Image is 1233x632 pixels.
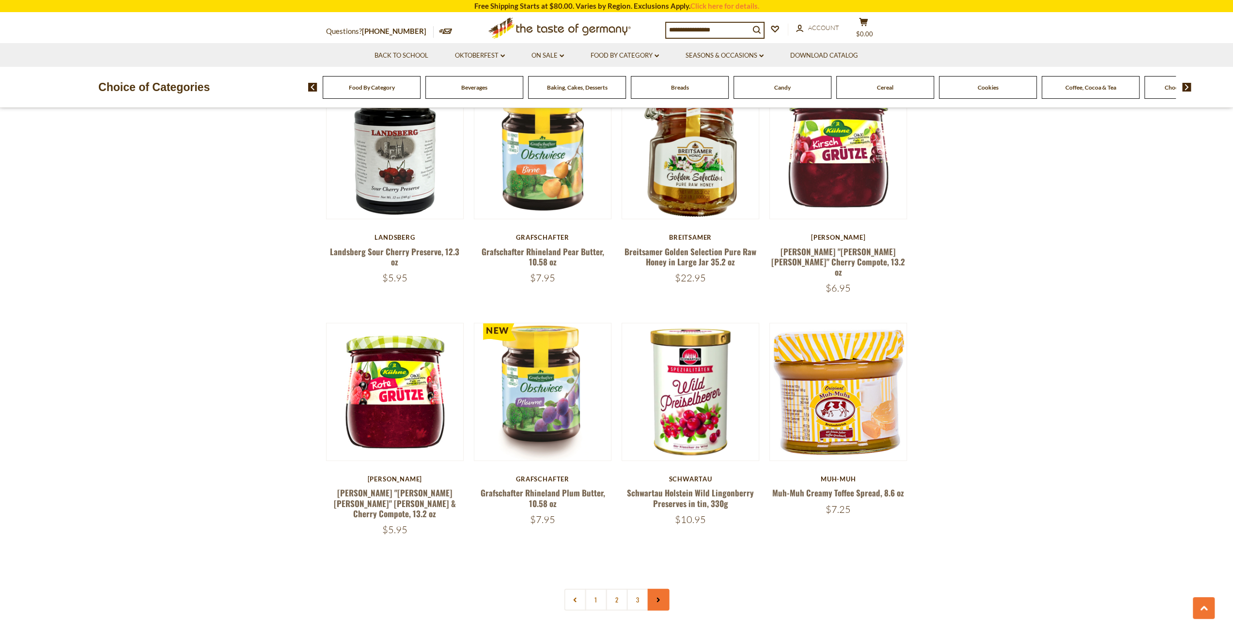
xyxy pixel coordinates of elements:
span: Account [808,24,839,31]
p: Questions? [326,25,434,38]
img: Landsberg Sour Cherry Preserve, 12.3 oz [327,82,464,219]
div: [PERSON_NAME] [769,233,907,241]
div: Landsberg [326,233,464,241]
div: Muh-Muh [769,475,907,483]
a: Coffee, Cocoa & Tea [1065,84,1116,91]
a: [PERSON_NAME] "[PERSON_NAME] [PERSON_NAME]" Cherry Compote, 13.2 oz [771,246,905,278]
a: Muh-Muh Creamy Toffee Spread, 8.6 oz [772,487,904,499]
a: Beverages [461,84,487,91]
img: Kuehne "Rote Gruetze" Berry & Cherry Compote, 13.2 oz [327,324,464,461]
img: previous arrow [308,83,317,92]
img: Grafschafter Rhineland Plum Butter, 10.58 oz [474,324,611,461]
a: Chocolate & Marzipan [1165,84,1222,91]
div: Breitsamer [622,233,760,241]
a: On Sale [531,50,564,61]
div: Grafschafter [474,475,612,483]
a: [PHONE_NUMBER] [362,27,426,35]
span: $0.00 [856,30,873,38]
a: Candy [774,84,791,91]
a: Grafschafter Rhineland Pear Butter, 10.58 oz [481,246,604,268]
img: Breitsamer Golden Selection Pure Raw Honey in Large Jar 35.2 oz [622,82,759,219]
a: Grafschafter Rhineland Plum Butter, 10.58 oz [480,487,605,509]
img: next arrow [1182,83,1191,92]
a: Breitsamer Golden Selection Pure Raw Honey in Large Jar 35.2 oz [624,246,756,268]
a: Landsberg Sour Cherry Preserve, 12.3 oz [330,246,459,268]
div: [PERSON_NAME] [326,475,464,483]
a: 1 [585,589,607,611]
a: Account [796,23,839,33]
a: Oktoberfest [455,50,505,61]
img: Schwartau Holstein Wild Lingonberry Preserves in tin, 330g [622,324,759,461]
button: $0.00 [849,17,878,42]
span: $7.95 [530,513,555,525]
a: Cookies [978,84,999,91]
span: $7.25 [826,503,851,515]
a: Schwartau Holstein Wild Lingonberry Preserves in tin, 330g [627,487,754,509]
a: Food By Category [591,50,659,61]
a: Seasons & Occasions [686,50,764,61]
img: Kuehne "Kirsch Gruetze" Cherry Compote, 13.2 oz [770,82,907,219]
a: Baking, Cakes, Desserts [547,84,608,91]
img: Grafschafter Rhineland Pear Butter, 10.58 oz [474,82,611,219]
span: $5.95 [382,272,407,284]
a: Download Catalog [790,50,858,61]
span: $22.95 [675,272,706,284]
a: Click here for details. [690,1,759,10]
span: $5.95 [382,524,407,536]
a: Food By Category [349,84,395,91]
a: Cereal [877,84,893,91]
a: 2 [606,589,627,611]
div: Schwartau [622,475,760,483]
a: Breads [671,84,689,91]
div: Grafschafter [474,233,612,241]
img: Muh-Muh Creamy Toffee Spread, 8.6 oz [770,324,907,461]
span: $6.95 [826,282,851,294]
a: 3 [626,589,648,611]
a: Back to School [375,50,428,61]
span: $7.95 [530,272,555,284]
span: $10.95 [675,513,706,525]
a: [PERSON_NAME] "[PERSON_NAME] [PERSON_NAME]" [PERSON_NAME] & Cherry Compote, 13.2 oz [334,487,456,520]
